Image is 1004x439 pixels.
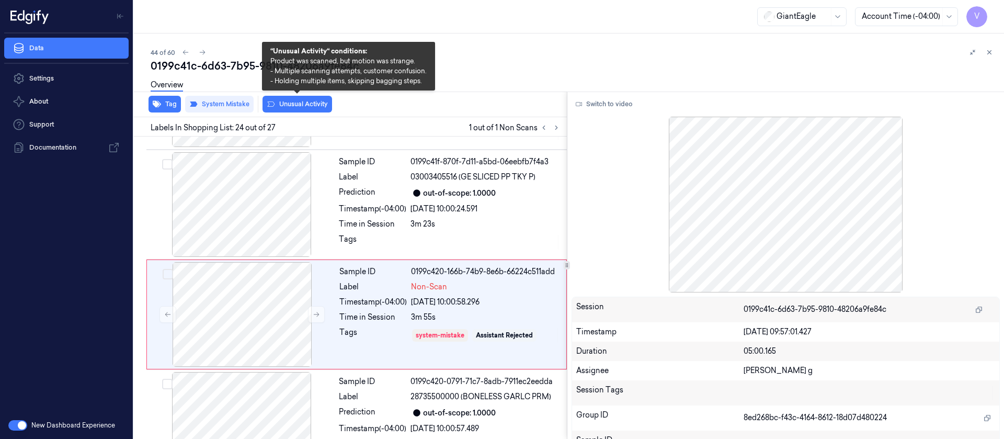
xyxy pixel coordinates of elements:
a: Data [4,38,129,59]
div: Session Tags [576,385,744,401]
div: Assignee [576,365,744,376]
span: 28735500000 (BONELESS GARLC PRM) [410,391,551,402]
div: Sample ID [339,156,406,167]
span: 1 out of 1 Non Scans [469,121,563,134]
div: Duration [576,346,744,357]
div: 0199c41f-870f-7d11-a5bd-06eebfb7f4a3 [410,156,561,167]
div: [DATE] 10:00:58.296 [411,297,560,308]
div: Assistant Rejected [476,331,533,340]
div: Timestamp (-04:00) [339,297,407,308]
button: Select row [163,269,173,279]
button: Select row [162,379,173,389]
a: Settings [4,68,129,89]
div: Time in Session [339,312,407,323]
div: Group ID [576,410,744,426]
div: Sample ID [339,376,406,387]
div: [DATE] 10:00:57.489 [410,423,561,434]
button: Unusual Activity [263,96,332,112]
span: 8ed268bc-f43c-4164-8612-18d07d480224 [744,412,887,423]
div: Label [339,282,407,292]
span: 03003405516 (GE SLICED PP TKY P) [410,172,535,183]
button: V [966,6,987,27]
div: Session [576,301,744,318]
div: Sample ID [339,266,407,277]
div: Time in Session [339,219,406,230]
button: Tag [149,96,181,112]
div: 0199c420-0791-71c7-8adb-7911ec2eedda [410,376,561,387]
div: Tags [339,327,407,344]
div: Timestamp (-04:00) [339,423,406,434]
div: Prediction [339,407,406,419]
span: Non-Scan [411,282,447,292]
span: 0199c41c-6d63-7b95-9810-48206a9fe84c [744,304,886,315]
a: Documentation [4,137,129,158]
button: Switch to video [572,96,637,112]
div: 3m 55s [411,312,560,323]
div: [DATE] 09:57:01.427 [744,327,995,337]
div: [DATE] 10:00:24.591 [410,204,561,215]
div: [PERSON_NAME] g [744,365,995,376]
div: out-of-scope: 1.0000 [423,408,496,419]
div: Prediction [339,187,406,199]
button: Select row [162,159,173,170]
span: 44 of 60 [151,48,175,57]
div: out-of-scope: 1.0000 [423,188,496,199]
div: Tags [339,234,406,251]
button: Toggle Navigation [112,8,129,25]
span: Labels In Shopping List: 24 out of 27 [151,122,276,133]
div: Label [339,172,406,183]
div: Label [339,391,406,402]
a: Support [4,114,129,135]
button: System Mistake [185,96,254,112]
div: Timestamp (-04:00) [339,204,406,215]
div: 0199c41c-6d63-7b95-9810-48206a9fe84c [151,59,996,73]
div: 0199c420-166b-74b9-8e6b-66224c511add [411,266,560,277]
button: About [4,91,129,112]
div: Timestamp [576,327,744,337]
div: system-mistake [416,331,464,340]
div: 3m 23s [410,219,561,230]
a: Overview [151,80,183,92]
div: 05:00.165 [744,346,995,357]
